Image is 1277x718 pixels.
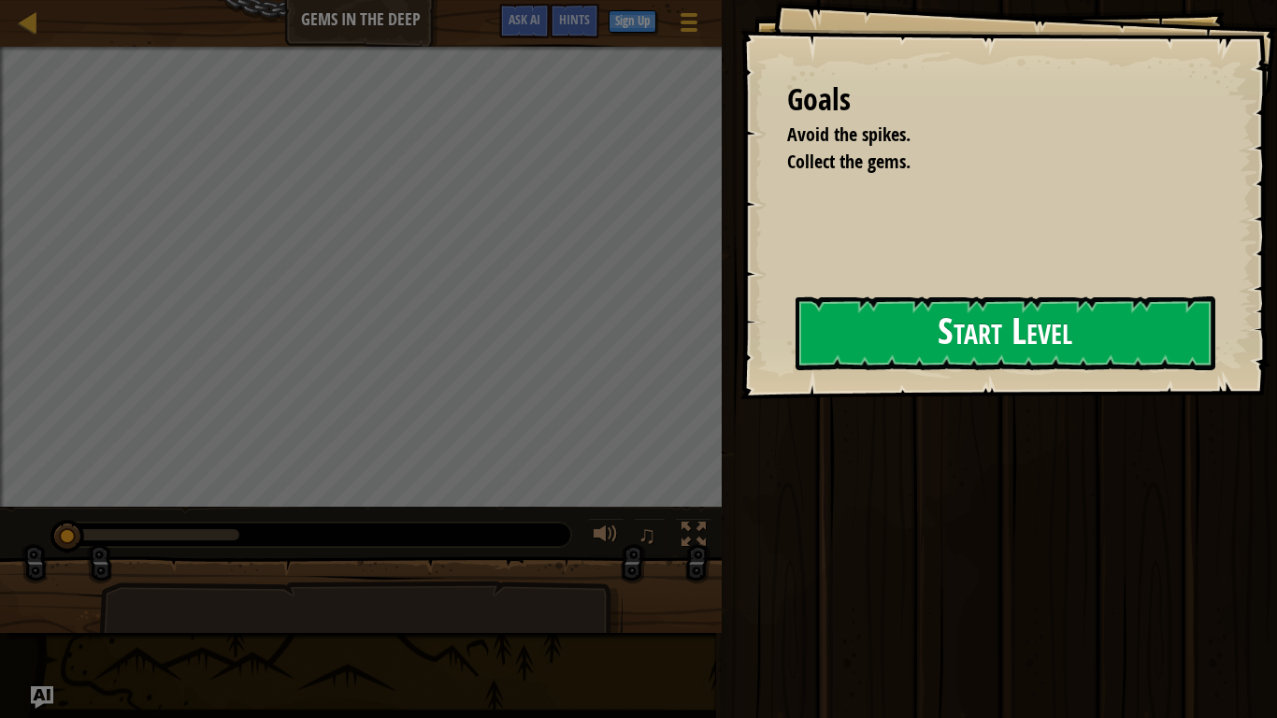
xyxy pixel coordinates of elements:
button: Ask AI [31,686,53,709]
button: Toggle fullscreen [675,518,712,556]
li: Avoid the spikes. [764,122,1207,149]
li: Collect the gems. [764,149,1207,176]
span: Hints [559,10,590,28]
button: Show game menu [666,4,712,48]
button: Ask AI [499,4,550,38]
div: Goals [787,79,1212,122]
button: Start Level [796,296,1215,370]
button: ♫ [634,518,666,556]
button: Sign Up [609,10,656,33]
span: Collect the gems. [787,149,911,174]
span: Ask AI [509,10,540,28]
span: Avoid the spikes. [787,122,911,147]
button: Adjust volume [587,518,624,556]
span: ♫ [638,521,656,549]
